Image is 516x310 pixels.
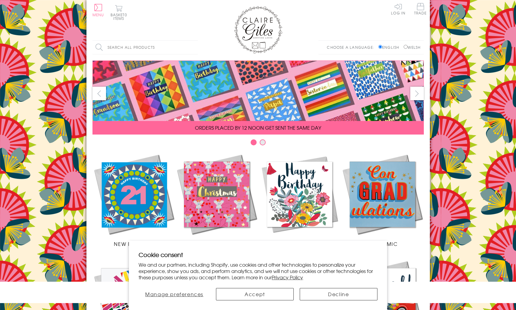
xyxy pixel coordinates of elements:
button: prev [92,87,106,100]
span: Menu [92,12,104,17]
input: English [378,45,382,49]
span: 0 items [113,12,127,21]
p: Choose a language: [327,45,377,50]
a: Academic [341,153,424,247]
button: Carousel Page 1 (Current Slide) [251,139,257,145]
button: Accept [216,288,294,300]
span: ORDERS PLACED BY 12 NOON GET SENT THE SAME DAY [195,124,321,131]
a: Trade [414,3,427,16]
h2: Cookie consent [139,250,377,259]
button: Menu [92,4,104,17]
button: Decline [300,288,377,300]
span: Christmas [201,240,232,247]
span: Trade [414,3,427,15]
span: New Releases [114,240,153,247]
input: Search all products [92,41,198,54]
button: next [410,87,424,100]
div: Carousel Pagination [92,139,424,148]
label: Welsh [404,45,421,50]
button: Manage preferences [139,288,210,300]
input: Search [192,41,198,54]
a: Birthdays [258,153,341,247]
span: Manage preferences [145,290,203,298]
a: Christmas [175,153,258,247]
span: Birthdays [285,240,314,247]
span: Academic [367,240,398,247]
a: Log In [391,3,405,15]
button: Basket0 items [111,5,127,20]
input: Welsh [404,45,408,49]
p: We and our partners, including Shopify, use cookies and other technologies to personalize your ex... [139,262,377,280]
label: English [378,45,402,50]
a: New Releases [92,153,175,247]
img: Claire Giles Greetings Cards [234,6,282,54]
a: Privacy Policy [272,274,303,281]
button: Carousel Page 2 [260,139,266,145]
